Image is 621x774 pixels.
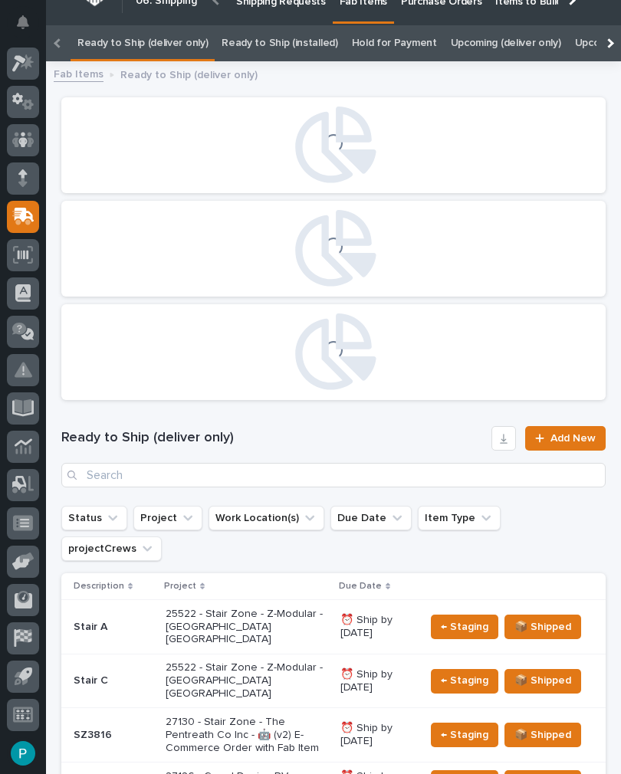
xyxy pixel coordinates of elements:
[61,429,485,448] h1: Ready to Ship (deliver only)
[451,25,561,61] a: Upcoming (deliver only)
[77,25,208,61] a: Ready to Ship (deliver only)
[74,621,153,634] p: Stair A
[74,674,153,687] p: Stair C
[431,615,498,639] button: ← Staging
[441,618,488,636] span: ← Staging
[209,506,324,530] button: Work Location(s)
[61,600,606,654] tr: Stair A25522 - Stair Zone - Z-Modular - [GEOGRAPHIC_DATA] [GEOGRAPHIC_DATA]⏰ Ship by [DATE]← Stag...
[7,737,39,769] button: users-avatar
[164,578,196,595] p: Project
[340,722,412,748] p: ⏰ Ship by [DATE]
[120,65,258,82] p: Ready to Ship (deliver only)
[61,463,606,487] input: Search
[61,506,127,530] button: Status
[340,668,412,694] p: ⏰ Ship by [DATE]
[74,578,124,595] p: Description
[514,671,571,690] span: 📦 Shipped
[7,6,39,38] button: Notifications
[431,723,498,747] button: ← Staging
[166,716,328,754] p: 27130 - Stair Zone - The Pentreath Co Inc - 🤖 (v2) E-Commerce Order with Fab Item
[133,506,202,530] button: Project
[514,618,571,636] span: 📦 Shipped
[61,536,162,561] button: projectCrews
[54,64,103,82] a: Fab Items
[19,15,39,40] div: Notifications
[340,614,412,640] p: ⏰ Ship by [DATE]
[441,726,488,744] span: ← Staging
[441,671,488,690] span: ← Staging
[504,615,581,639] button: 📦 Shipped
[550,433,596,444] span: Add New
[339,578,382,595] p: Due Date
[330,506,412,530] button: Due Date
[74,729,153,742] p: SZ3816
[61,708,606,763] tr: SZ381627130 - Stair Zone - The Pentreath Co Inc - 🤖 (v2) E-Commerce Order with Fab Item⏰ Ship by ...
[431,669,498,694] button: ← Staging
[222,25,337,61] a: Ready to Ship (installed)
[504,669,581,694] button: 📦 Shipped
[514,726,571,744] span: 📦 Shipped
[418,506,501,530] button: Item Type
[352,25,437,61] a: Hold for Payment
[61,654,606,708] tr: Stair C25522 - Stair Zone - Z-Modular - [GEOGRAPHIC_DATA] [GEOGRAPHIC_DATA]⏰ Ship by [DATE]← Stag...
[166,661,328,700] p: 25522 - Stair Zone - Z-Modular - [GEOGRAPHIC_DATA] [GEOGRAPHIC_DATA]
[525,426,606,451] a: Add New
[166,608,328,646] p: 25522 - Stair Zone - Z-Modular - [GEOGRAPHIC_DATA] [GEOGRAPHIC_DATA]
[504,723,581,747] button: 📦 Shipped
